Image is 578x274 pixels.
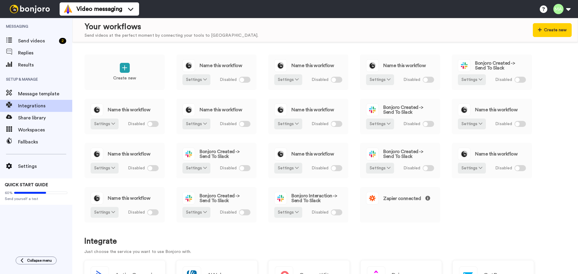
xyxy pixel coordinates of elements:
[366,104,378,116] img: logo_slack.svg
[268,98,349,134] a: Name this workflowSettings Disabled
[183,148,195,160] img: logo_slack.svg
[108,107,150,112] span: Name this workflow
[495,77,512,83] span: Disabled
[220,121,237,127] span: Disabled
[291,193,342,203] span: Bonjoro Interaction -> Send To Slack
[383,63,426,68] span: Name this workflow
[458,60,470,72] img: logo_slack.svg
[291,63,334,68] span: Name this workflow
[475,152,517,156] span: Name this workflow
[458,119,486,129] button: Settings
[360,143,440,179] a: Bonjoro Created -> Send To SlackSettings Disabled
[85,21,258,32] div: Your workflows
[176,54,257,90] a: Name this workflowSettings Disabled
[84,143,165,179] a: Name this workflowSettings Disabled
[220,165,237,171] span: Disabled
[113,75,136,82] p: Create new
[85,32,258,39] div: Send videos at the perfect moment by connecting your tools to [GEOGRAPHIC_DATA].
[91,163,119,174] button: Settings
[291,107,334,112] span: Name this workflow
[360,98,440,134] a: Bonjoro Created -> Send To SlackSettings Disabled
[183,60,195,72] img: logo_round_yellow.svg
[452,98,532,134] a: Name this workflowSettings Disabled
[5,183,48,187] span: QUICK START GUIDE
[59,38,66,44] div: 2
[475,107,517,112] span: Name this workflow
[366,119,394,129] button: Settings
[268,143,349,179] a: Name this workflowSettings Disabled
[200,107,242,112] span: Name this workflow
[7,5,52,13] img: bj-logo-header-white.svg
[274,207,302,218] button: Settings
[403,165,420,171] span: Disabled
[91,207,119,218] button: Settings
[182,163,210,174] button: Settings
[16,257,57,264] button: Collapse menu
[495,165,512,171] span: Disabled
[108,152,150,156] span: Name this workflow
[18,163,72,170] span: Settings
[275,148,287,160] img: logo_round_yellow.svg
[91,119,119,129] button: Settings
[27,258,52,263] span: Collapse menu
[18,138,72,146] span: Fallbacks
[18,90,72,97] span: Message template
[18,49,72,57] span: Replies
[108,196,150,201] span: Name this workflow
[5,196,67,201] span: Send yourself a test
[291,152,334,156] span: Name this workflow
[183,104,195,116] img: logo_round_yellow.svg
[200,149,250,159] span: Bonjoro Created -> Send To Slack
[274,163,302,174] button: Settings
[128,121,145,127] span: Disabled
[84,237,566,246] h1: Integrate
[128,165,145,171] span: Disabled
[182,119,210,129] button: Settings
[76,5,122,13] span: Video messaging
[275,192,287,204] img: logo_slack.svg
[312,77,328,83] span: Disabled
[84,187,165,223] a: Name this workflowSettings Disabled
[18,37,57,45] span: Send videos
[91,148,103,160] img: logo_round_yellow.svg
[366,163,394,174] button: Settings
[91,104,103,116] img: logo_round_yellow.svg
[128,209,145,216] span: Disabled
[458,104,470,116] img: logo_round_yellow.svg
[275,104,287,116] img: logo_round_yellow.svg
[176,187,257,223] a: Bonjoro Created -> Send To SlackSettings Disabled
[360,54,440,90] a: Name this workflowSettings Disabled
[18,102,72,109] span: Integrations
[176,143,257,179] a: Bonjoro Created -> Send To SlackSettings Disabled
[275,60,287,72] img: logo_round_yellow.svg
[182,207,210,218] button: Settings
[312,209,328,216] span: Disabled
[403,121,420,127] span: Disabled
[366,148,378,160] img: logo_slack.svg
[495,121,512,127] span: Disabled
[383,196,430,201] span: Zapier connected
[383,149,434,159] span: Bonjoro Created -> Send To Slack
[458,74,486,85] button: Settings
[274,119,302,129] button: Settings
[176,98,257,134] a: Name this workflowSettings Disabled
[268,187,349,223] a: Bonjoro Interaction -> Send To SlackSettings Disabled
[312,165,328,171] span: Disabled
[91,192,103,204] img: logo_round_yellow.svg
[182,74,210,85] button: Settings
[63,4,73,14] img: vm-color.svg
[220,209,237,216] span: Disabled
[268,54,349,90] a: Name this workflowSettings Disabled
[458,163,486,174] button: Settings
[183,192,195,204] img: logo_slack.svg
[366,192,378,204] img: logo_zapier.svg
[200,193,250,203] span: Bonjoro Created -> Send To Slack
[312,121,328,127] span: Disabled
[533,23,572,37] button: Create new
[452,143,532,179] a: Name this workflowSettings Disabled
[18,126,72,134] span: Workspaces
[366,60,378,72] img: logo_round_yellow.svg
[84,54,165,90] a: Create new
[274,74,302,85] button: Settings
[458,148,470,160] img: logo_round_yellow.svg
